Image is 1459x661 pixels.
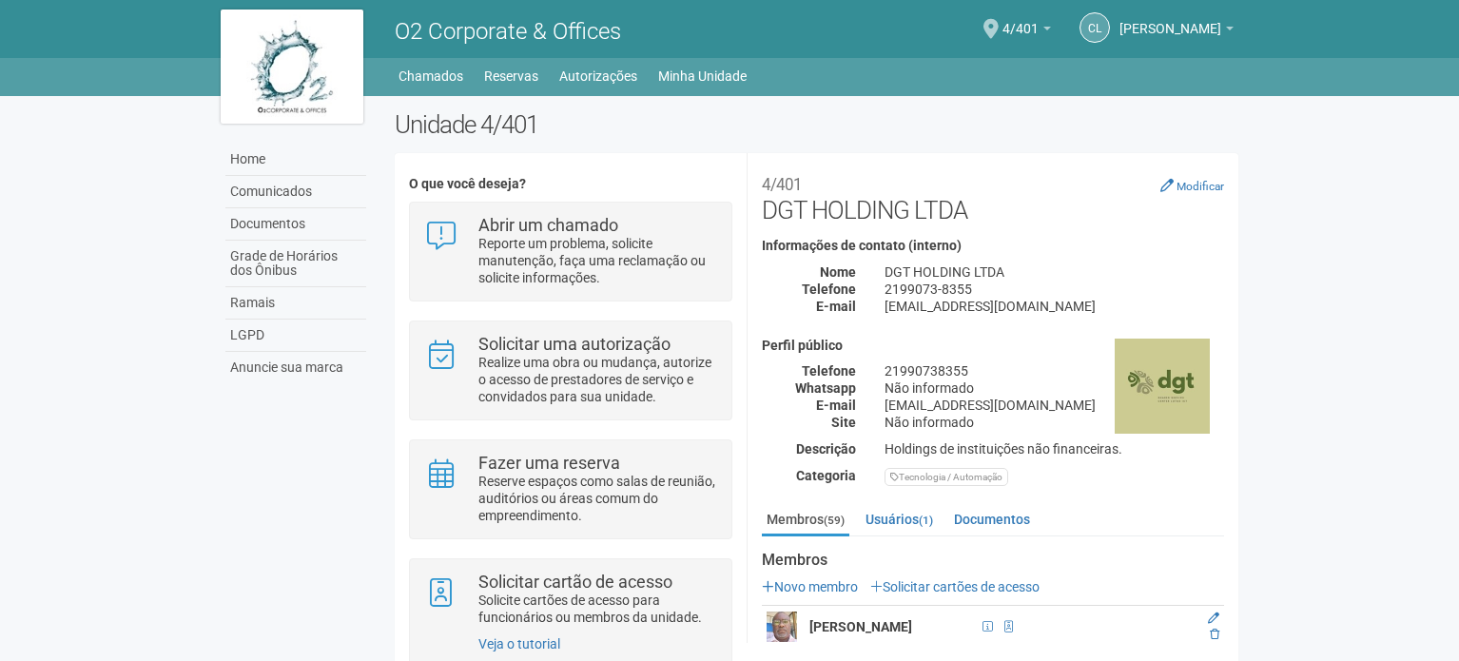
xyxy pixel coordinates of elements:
a: Reservas [484,63,538,89]
div: 2199073-8355 [870,281,1238,298]
a: Solicitar cartões de acesso [870,579,1040,594]
h2: DGT HOLDING LTDA [762,167,1224,224]
a: Membros(59) [762,505,849,536]
a: Modificar [1160,178,1224,193]
a: Chamados [399,63,463,89]
div: Holdings de instituições não financeiras. [870,440,1238,457]
a: Fazer uma reserva Reserve espaços como salas de reunião, auditórios ou áreas comum do empreendime... [424,455,716,524]
small: 4/401 [762,175,802,194]
a: Documentos [225,208,366,241]
a: Abrir um chamado Reporte um problema, solicite manutenção, faça uma reclamação ou solicite inform... [424,217,716,286]
small: Modificar [1177,180,1224,193]
strong: Solicitar cartão de acesso [478,572,672,592]
h4: O que você deseja? [409,177,731,191]
div: 21990738355 [870,362,1238,379]
a: Editar membro [1208,612,1219,625]
strong: Telefone [802,282,856,297]
h2: Unidade 4/401 [395,110,1238,139]
a: LGPD [225,320,366,352]
strong: E-mail [816,299,856,314]
a: Veja o tutorial [478,636,560,651]
p: Reserve espaços como salas de reunião, auditórios ou áreas comum do empreendimento. [478,473,717,524]
a: Solicitar cartão de acesso Solicite cartões de acesso para funcionários ou membros da unidade. [424,574,716,626]
small: (59) [824,514,845,527]
img: logo.jpg [221,10,363,124]
div: Não informado [870,379,1238,397]
p: Reporte um problema, solicite manutenção, faça uma reclamação ou solicite informações. [478,235,717,286]
a: Usuários(1) [861,505,938,534]
span: O2 Corporate & Offices [395,18,621,45]
strong: Site [831,415,856,430]
a: Grade de Horários dos Ônibus [225,241,366,287]
strong: Nome [820,264,856,280]
span: 4/401 [1002,3,1039,36]
div: Não informado [870,414,1238,431]
a: Excluir membro [1210,628,1219,641]
strong: E-mail [816,398,856,413]
span: Claudia Luíza Soares de Castro [1119,3,1221,36]
h4: Perfil público [762,339,1224,353]
a: Comunicados [225,176,366,208]
small: (1) [919,514,933,527]
a: Ramais [225,287,366,320]
div: Tecnologia / Automação [885,468,1008,486]
strong: Telefone [802,363,856,379]
strong: Solicitar uma autorização [478,334,671,354]
strong: Categoria [796,468,856,483]
div: DGT HOLDING LTDA [870,263,1238,281]
a: Home [225,144,366,176]
strong: Fazer uma reserva [478,453,620,473]
a: Novo membro [762,579,858,594]
a: Autorizações [559,63,637,89]
img: business.png [1115,339,1210,434]
img: user.png [767,612,797,642]
strong: [PERSON_NAME] [809,619,912,634]
a: [PERSON_NAME] [1119,24,1234,39]
a: Documentos [949,505,1035,534]
a: CL [1080,12,1110,43]
a: Minha Unidade [658,63,747,89]
p: Realize uma obra ou mudança, autorize o acesso de prestadores de serviço e convidados para sua un... [478,354,717,405]
p: Solicite cartões de acesso para funcionários ou membros da unidade. [478,592,717,626]
strong: Membros [762,552,1224,569]
a: Solicitar uma autorização Realize uma obra ou mudança, autorize o acesso de prestadores de serviç... [424,336,716,405]
strong: Whatsapp [795,380,856,396]
strong: Descrição [796,441,856,457]
a: Anuncie sua marca [225,352,366,383]
div: [EMAIL_ADDRESS][DOMAIN_NAME] [870,397,1238,414]
strong: Abrir um chamado [478,215,618,235]
div: [EMAIL_ADDRESS][DOMAIN_NAME] [870,298,1238,315]
h4: Informações de contato (interno) [762,239,1224,253]
a: 4/401 [1002,24,1051,39]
